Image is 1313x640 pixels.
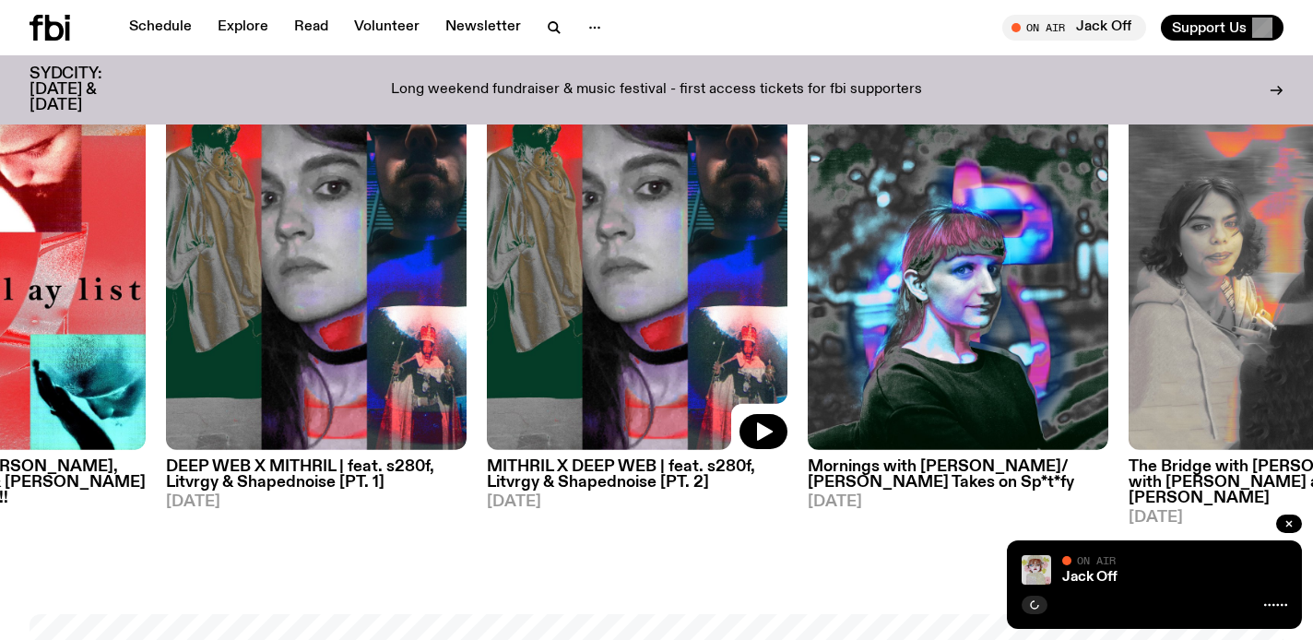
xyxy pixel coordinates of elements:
[1022,555,1051,585] img: a dotty lady cuddling her cat amongst flowers
[808,494,1108,510] span: [DATE]
[30,66,148,113] h3: SYDCITY: [DATE] & [DATE]
[343,15,431,41] a: Volunteer
[808,450,1108,510] a: Mornings with [PERSON_NAME]/ [PERSON_NAME] Takes on Sp*t*fy[DATE]
[166,494,467,510] span: [DATE]
[434,15,532,41] a: Newsletter
[487,459,787,491] h3: MITHRIL X DEEP WEB | feat. s280f, Litvrgy & Shapednoise [PT. 2]
[1161,15,1283,41] button: Support Us
[1062,570,1118,585] a: Jack Off
[283,15,339,41] a: Read
[166,459,467,491] h3: DEEP WEB X MITHRIL | feat. s280f, Litvrgy & Shapednoise [PT. 1]
[1002,15,1146,41] button: On AirJack Off
[207,15,279,41] a: Explore
[391,82,922,99] p: Long weekend fundraiser & music festival - first access tickets for fbi supporters
[118,15,203,41] a: Schedule
[487,450,787,510] a: MITHRIL X DEEP WEB | feat. s280f, Litvrgy & Shapednoise [PT. 2][DATE]
[166,450,467,510] a: DEEP WEB X MITHRIL | feat. s280f, Litvrgy & Shapednoise [PT. 1][DATE]
[808,459,1108,491] h3: Mornings with [PERSON_NAME]/ [PERSON_NAME] Takes on Sp*t*fy
[487,494,787,510] span: [DATE]
[1172,19,1247,36] span: Support Us
[1077,554,1116,566] span: On Air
